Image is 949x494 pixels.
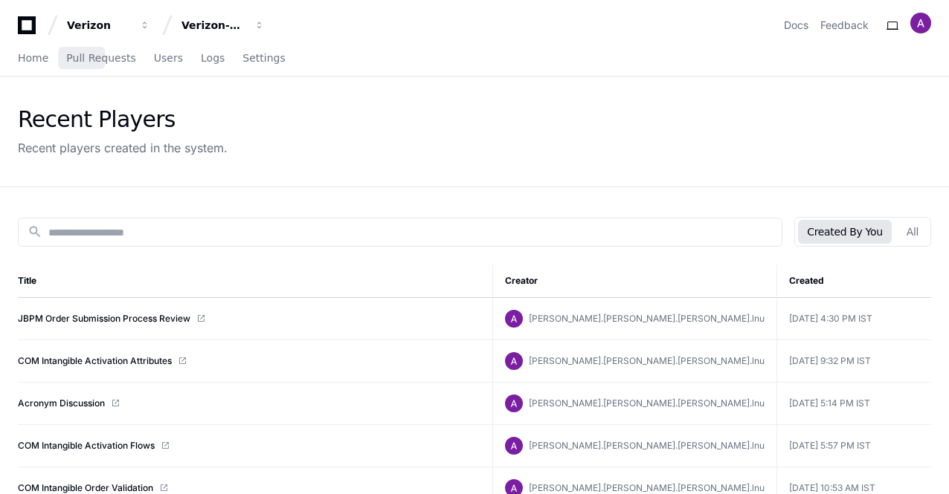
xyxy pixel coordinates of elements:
[176,12,271,39] button: Verizon-Clarify-Order-Management
[492,264,776,298] th: Creator
[67,18,131,33] div: Verizon
[901,445,942,485] iframe: Open customer support
[242,42,285,76] a: Settings
[181,18,245,33] div: Verizon-Clarify-Order-Management
[776,383,931,425] td: [DATE] 5:14 PM IST
[28,224,42,239] mat-icon: search
[910,13,931,33] img: ACg8ocICPzw3TCJpbvP5oqTUw-OeQ5tPEuPuFHVtyaCnfaAagCbpGQ=s96-c
[61,12,156,39] button: Verizon
[505,352,523,370] img: ACg8ocICPzw3TCJpbvP5oqTUw-OeQ5tPEuPuFHVtyaCnfaAagCbpGQ=s96-c
[18,482,153,494] a: COM Intangible Order Validation
[66,53,135,62] span: Pull Requests
[798,220,891,244] button: Created By You
[505,394,523,412] img: ACg8ocICPzw3TCJpbvP5oqTUw-OeQ5tPEuPuFHVtyaCnfaAagCbpGQ=s96-c
[18,355,172,367] a: COM Intangible Activation Attributes
[529,355,765,366] span: [PERSON_NAME].[PERSON_NAME].[PERSON_NAME].lnu
[776,340,931,383] td: [DATE] 9:32 PM IST
[201,42,225,76] a: Logs
[820,18,869,33] button: Feedback
[529,313,765,324] span: [PERSON_NAME].[PERSON_NAME].[PERSON_NAME].lnu
[776,298,931,340] td: [DATE] 4:30 PM IST
[529,440,765,451] span: [PERSON_NAME].[PERSON_NAME].[PERSON_NAME].lnu
[18,440,155,452] a: COM Intangible Activation Flows
[776,425,931,467] td: [DATE] 5:57 PM IST
[242,53,285,62] span: Settings
[529,397,765,409] span: [PERSON_NAME].[PERSON_NAME].[PERSON_NAME].lnu
[201,53,225,62] span: Logs
[18,42,48,76] a: Home
[18,264,492,298] th: Title
[18,53,48,62] span: Home
[18,397,105,409] a: Acronym Discussion
[18,106,228,133] div: Recent Players
[505,310,523,328] img: ACg8ocICPzw3TCJpbvP5oqTUw-OeQ5tPEuPuFHVtyaCnfaAagCbpGQ=s96-c
[66,42,135,76] a: Pull Requests
[529,482,765,493] span: [PERSON_NAME].[PERSON_NAME].[PERSON_NAME].lnu
[154,53,183,62] span: Users
[784,18,808,33] a: Docs
[898,220,927,244] button: All
[776,264,931,298] th: Created
[154,42,183,76] a: Users
[18,313,190,325] a: JBPM Order Submission Process Review
[505,437,523,455] img: ACg8ocICPzw3TCJpbvP5oqTUw-OeQ5tPEuPuFHVtyaCnfaAagCbpGQ=s96-c
[18,139,228,157] div: Recent players created in the system.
